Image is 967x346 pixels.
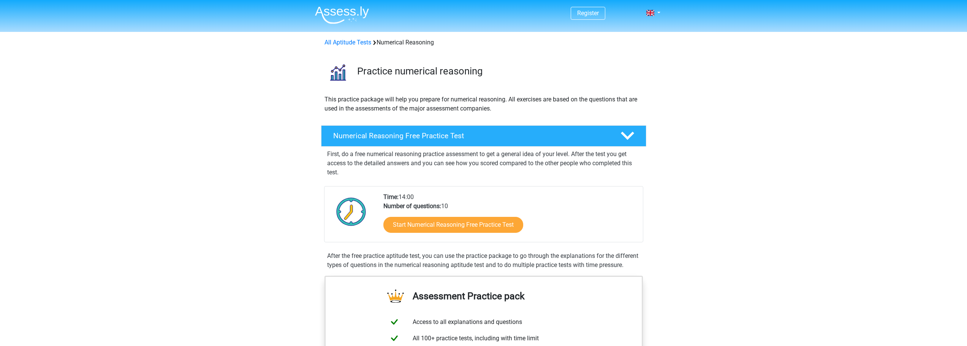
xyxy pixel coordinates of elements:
img: numerical reasoning [321,56,354,88]
a: Register [577,9,599,17]
a: All Aptitude Tests [324,39,371,46]
div: Numerical Reasoning [321,38,646,47]
b: Number of questions: [383,202,441,210]
h3: Practice numerical reasoning [357,65,640,77]
div: After the free practice aptitude test, you can use the practice package to go through the explana... [324,251,643,270]
h4: Numerical Reasoning Free Practice Test [333,131,608,140]
a: Numerical Reasoning Free Practice Test [318,125,649,147]
img: Assessly [315,6,369,24]
img: Clock [332,193,370,231]
p: This practice package will help you prepare for numerical reasoning. All exercises are based on t... [324,95,643,113]
a: Start Numerical Reasoning Free Practice Test [383,217,523,233]
b: Time: [383,193,399,201]
p: First, do a free numerical reasoning practice assessment to get a general idea of your level. Aft... [327,150,640,177]
div: 14:00 10 [378,193,643,242]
